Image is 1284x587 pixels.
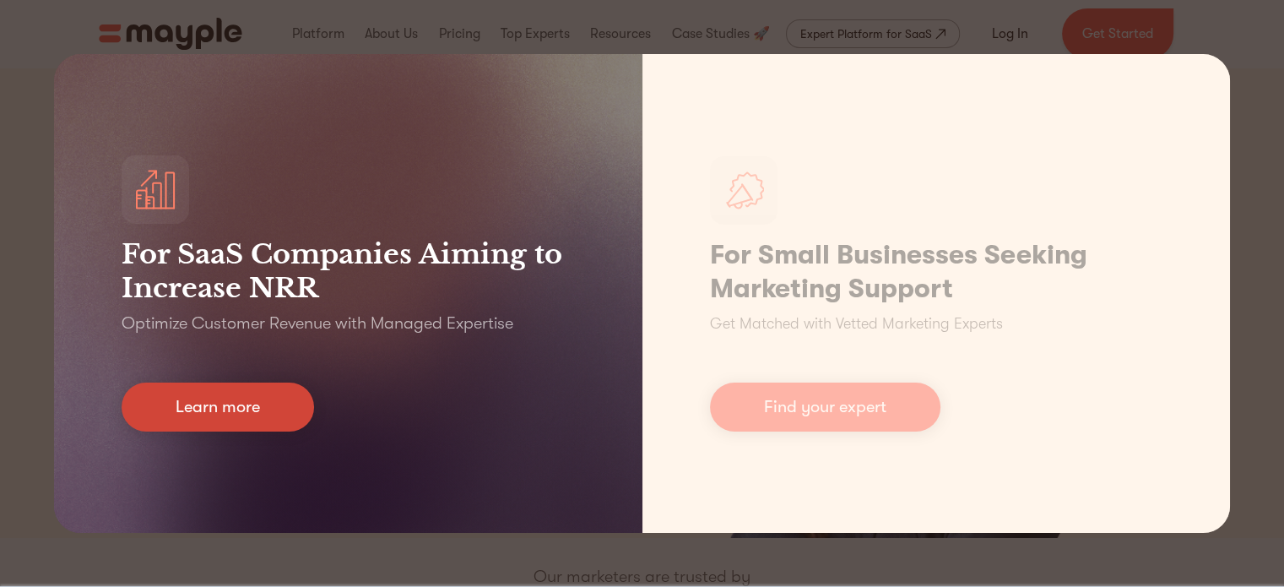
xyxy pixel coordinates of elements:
[710,238,1163,306] h1: For Small Businesses Seeking Marketing Support
[710,313,1003,335] p: Get Matched with Vetted Marketing Experts
[710,383,940,432] a: Find your expert
[122,237,575,305] h3: For SaaS Companies Aiming to Increase NRR
[122,383,314,432] a: Learn more
[122,312,513,335] p: Optimize Customer Revenue with Managed Expertise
